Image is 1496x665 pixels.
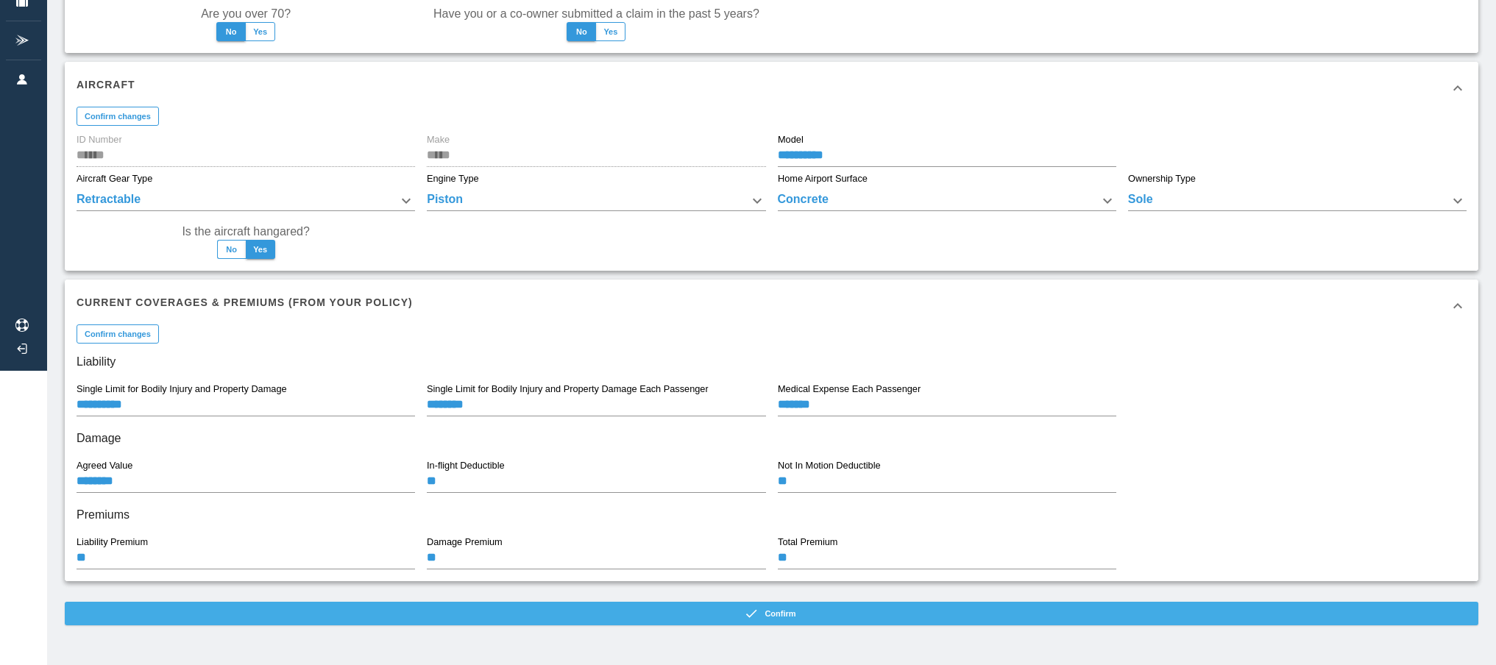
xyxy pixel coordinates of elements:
[77,172,152,185] label: Aircraft Gear Type
[1128,191,1467,211] div: Sole
[427,459,505,472] label: In-flight Deductible
[77,352,1467,372] h6: Liability
[77,383,287,396] label: Single Limit for Bodily Injury and Property Damage
[778,191,1116,211] div: Concrete
[778,536,837,549] label: Total Premium
[427,191,765,211] div: Piston
[778,172,868,185] label: Home Airport Surface
[182,223,309,240] label: Is the aircraft hangared?
[77,191,415,211] div: Retractable
[77,505,1467,525] h6: Premiums
[77,133,122,146] label: ID Number
[65,280,1478,332] div: Current Coverages & Premiums (from your policy)
[65,62,1478,115] div: Aircraft
[595,22,625,41] button: Yes
[77,428,1467,449] h6: Damage
[427,383,709,396] label: Single Limit for Bodily Injury and Property Damage Each Passenger
[65,602,1478,625] button: Confirm
[778,133,804,146] label: Model
[427,536,503,549] label: Damage Premium
[77,324,159,344] button: Confirm changes
[433,5,759,22] label: Have you or a co-owner submitted a claim in the past 5 years?
[245,22,275,41] button: Yes
[567,22,596,41] button: No
[77,536,148,549] label: Liability Premium
[216,22,246,41] button: No
[77,77,135,93] h6: Aircraft
[427,133,450,146] label: Make
[77,294,413,310] h6: Current Coverages & Premiums (from your policy)
[1128,172,1196,185] label: Ownership Type
[778,383,921,396] label: Medical Expense Each Passenger
[77,107,159,126] button: Confirm changes
[77,459,132,472] label: Agreed Value
[217,240,247,259] button: No
[246,240,275,259] button: Yes
[427,172,479,185] label: Engine Type
[201,5,291,22] label: Are you over 70?
[778,459,881,472] label: Not In Motion Deductible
